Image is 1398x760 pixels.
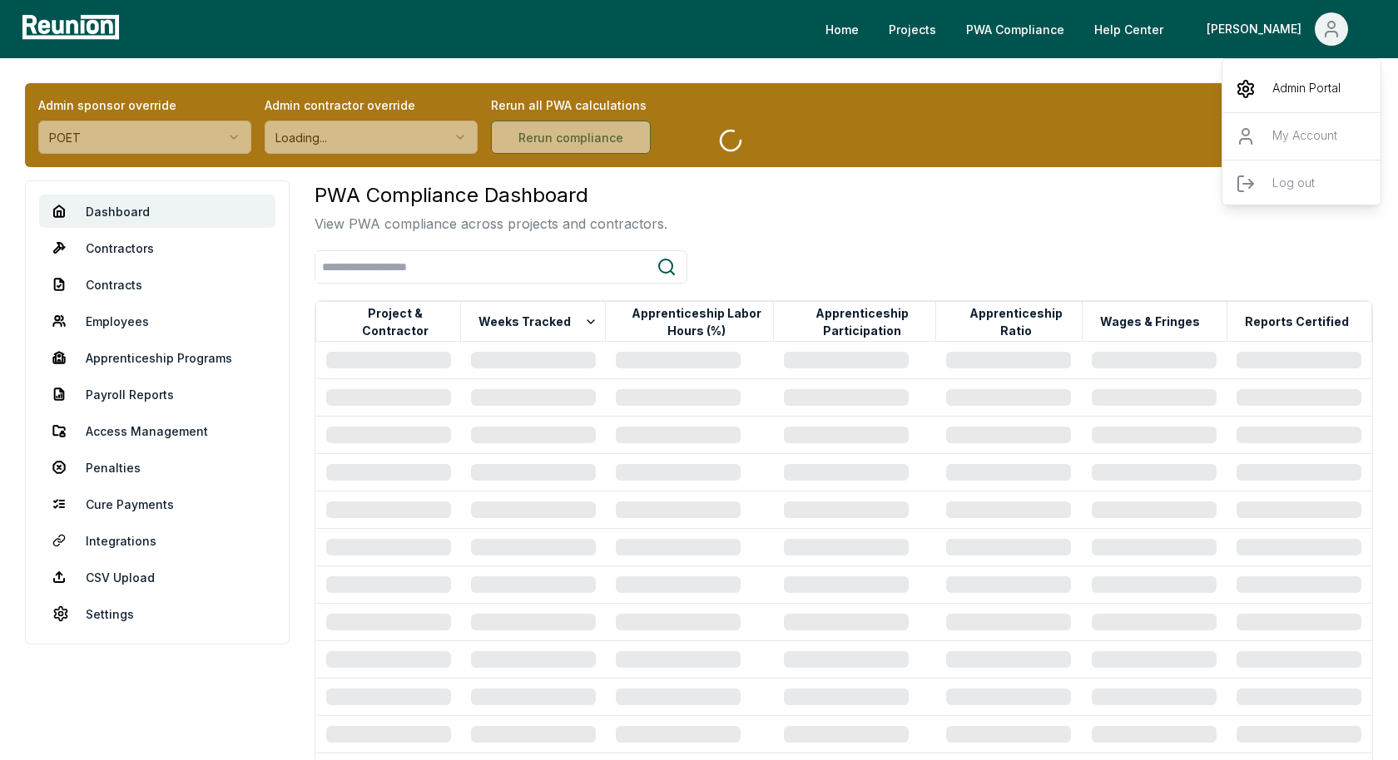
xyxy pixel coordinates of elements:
button: Project & Contractor [330,305,460,338]
a: Contracts [39,268,275,301]
button: Apprenticeship Labor Hours (%) [620,305,773,338]
a: Payroll Reports [39,378,275,411]
div: [PERSON_NAME] [1207,12,1308,46]
label: Admin contractor override [265,96,478,114]
a: Employees [39,304,275,338]
button: [PERSON_NAME] [1193,12,1361,46]
a: Penalties [39,451,275,484]
h3: PWA Compliance Dashboard [315,180,667,210]
a: Dashboard [39,195,275,228]
label: Admin sponsor override [38,96,251,114]
a: PWA Compliance [953,12,1078,46]
button: Reports Certified [1242,305,1352,338]
nav: Main [812,12,1381,46]
a: CSV Upload [39,560,275,594]
a: Access Management [39,414,275,447]
button: Apprenticeship Ratio [950,305,1082,338]
button: Apprenticeship Participation [788,305,935,338]
p: View PWA compliance across projects and contractors. [315,214,667,234]
a: Help Center [1081,12,1177,46]
a: Home [812,12,872,46]
button: Wages & Fringes [1097,305,1203,338]
a: Settings [39,597,275,630]
div: [PERSON_NAME] [1222,66,1382,214]
p: Admin Portal [1272,79,1341,99]
a: Admin Portal [1222,66,1382,112]
a: Integrations [39,524,275,557]
p: Log out [1272,174,1315,194]
a: Contractors [39,231,275,264]
a: Apprenticeship Programs [39,341,275,374]
p: My Account [1272,126,1337,146]
a: Cure Payments [39,487,275,521]
button: Weeks Tracked [475,305,601,338]
label: Rerun all PWA calculations [491,96,704,114]
a: Projects [875,12,949,46]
